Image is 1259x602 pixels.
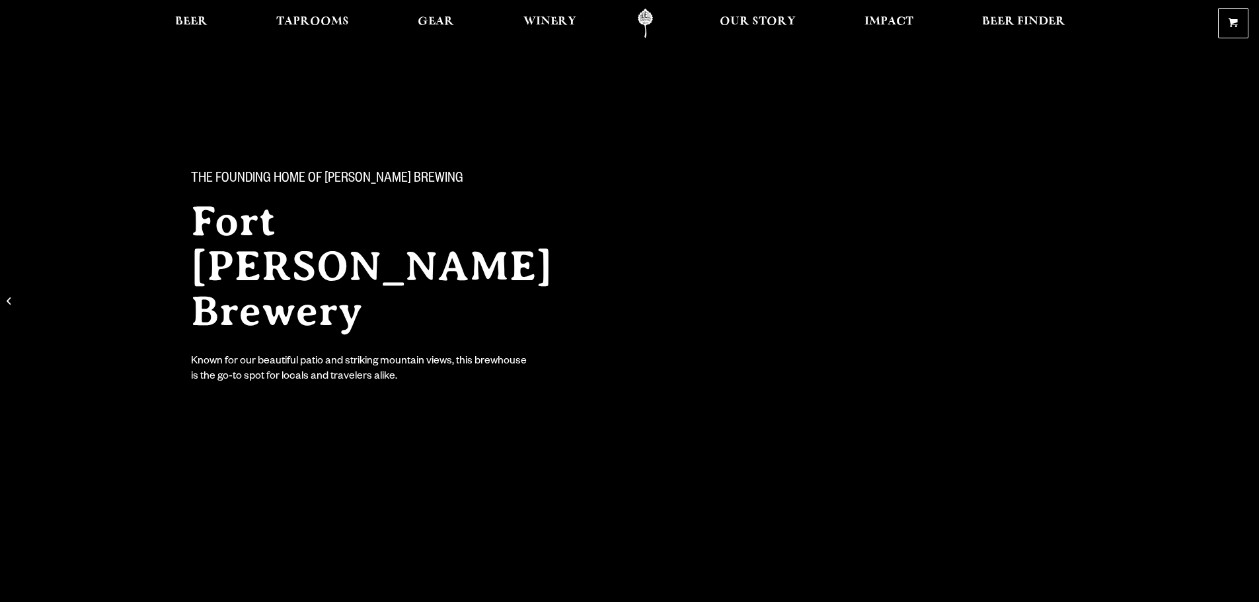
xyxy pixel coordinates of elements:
[621,9,670,38] a: Odell Home
[973,9,1074,38] a: Beer Finder
[191,171,463,188] span: The Founding Home of [PERSON_NAME] Brewing
[856,9,922,38] a: Impact
[864,17,913,27] span: Impact
[167,9,216,38] a: Beer
[418,17,454,27] span: Gear
[523,17,576,27] span: Winery
[276,17,349,27] span: Taprooms
[982,17,1065,27] span: Beer Finder
[720,17,796,27] span: Our Story
[175,17,208,27] span: Beer
[191,199,603,334] h2: Fort [PERSON_NAME] Brewery
[409,9,463,38] a: Gear
[191,355,529,385] div: Known for our beautiful patio and striking mountain views, this brewhouse is the go-to spot for l...
[515,9,585,38] a: Winery
[268,9,358,38] a: Taprooms
[711,9,804,38] a: Our Story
